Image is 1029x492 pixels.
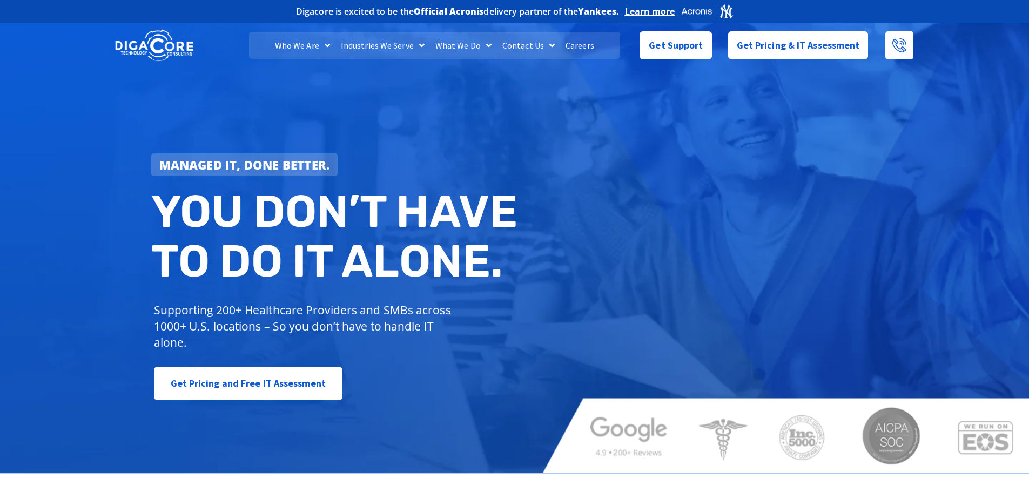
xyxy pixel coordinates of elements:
[115,29,193,63] img: DigaCore Technology Consulting
[737,35,860,56] span: Get Pricing & IT Assessment
[151,187,523,286] h2: You don’t have to do IT alone.
[414,5,484,17] b: Official Acronis
[270,32,335,59] a: Who We Are
[430,32,497,59] a: What We Do
[560,32,600,59] a: Careers
[296,7,620,16] h2: Digacore is excited to be the delivery partner of the
[640,31,711,59] a: Get Support
[335,32,430,59] a: Industries We Serve
[249,32,620,59] nav: Menu
[649,35,703,56] span: Get Support
[159,157,330,173] strong: Managed IT, done better.
[154,302,456,351] p: Supporting 200+ Healthcare Providers and SMBs across 1000+ U.S. locations – So you don’t have to ...
[151,153,338,176] a: Managed IT, done better.
[728,31,869,59] a: Get Pricing & IT Assessment
[681,3,734,19] img: Acronis
[578,5,620,17] b: Yankees.
[497,32,560,59] a: Contact Us
[171,373,326,394] span: Get Pricing and Free IT Assessment
[625,6,675,17] a: Learn more
[154,367,342,400] a: Get Pricing and Free IT Assessment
